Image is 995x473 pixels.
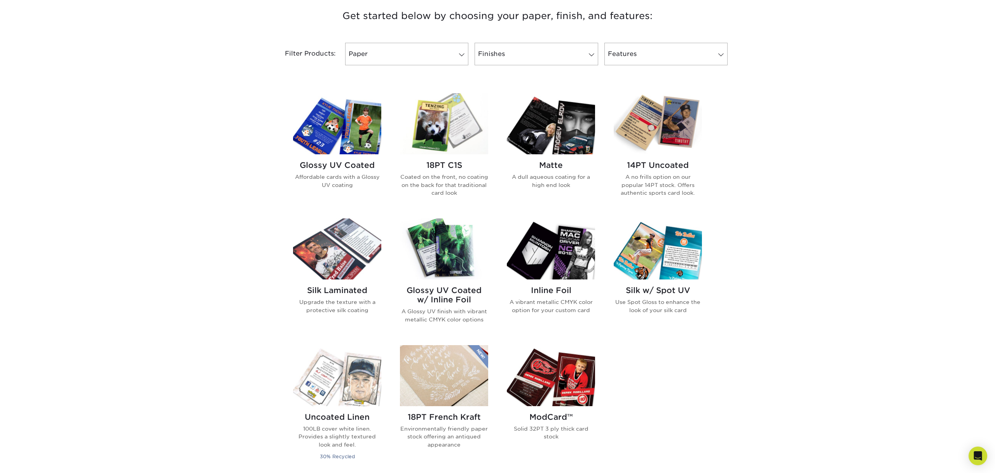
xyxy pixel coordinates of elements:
h2: Glossy UV Coated w/ Inline Foil [400,286,488,304]
a: Silk Laminated Trading Cards Silk Laminated Upgrade the texture with a protective silk coating [293,218,381,336]
p: Solid 32PT 3 ply thick card stock [507,425,595,441]
p: Use Spot Gloss to enhance the look of your silk card [614,298,702,314]
img: Glossy UV Coated Trading Cards [293,93,381,154]
p: Coated on the front, no coating on the back for that traditional card look [400,173,488,197]
a: Matte Trading Cards Matte A dull aqueous coating for a high end look [507,93,595,209]
img: Glossy UV Coated w/ Inline Foil Trading Cards [400,218,488,279]
img: 18PT French Kraft Trading Cards [400,345,488,406]
h2: Glossy UV Coated [293,161,381,170]
a: Uncoated Linen Trading Cards Uncoated Linen 100LB cover white linen. Provides a slightly textured... [293,345,381,470]
p: 100LB cover white linen. Provides a slightly textured look and feel. [293,425,381,449]
h2: Matte [507,161,595,170]
img: 18PT C1S Trading Cards [400,93,488,154]
a: Glossy UV Coated Trading Cards Glossy UV Coated Affordable cards with a Glossy UV coating [293,93,381,209]
a: 18PT French Kraft Trading Cards 18PT French Kraft Environmentally friendly paper stock offering a... [400,345,488,470]
a: Silk w/ Spot UV Trading Cards Silk w/ Spot UV Use Spot Gloss to enhance the look of your silk card [614,218,702,336]
h2: Uncoated Linen [293,412,381,422]
a: Finishes [475,43,598,65]
a: ModCard™ Trading Cards ModCard™ Solid 32PT 3 ply thick card stock [507,345,595,470]
h2: 14PT Uncoated [614,161,702,170]
small: 30% Recycled [320,454,355,459]
h2: ModCard™ [507,412,595,422]
h2: 18PT C1S [400,161,488,170]
h2: Silk Laminated [293,286,381,295]
img: Silk w/ Spot UV Trading Cards [614,218,702,279]
a: Inline Foil Trading Cards Inline Foil A vibrant metallic CMYK color option for your custom card [507,218,595,336]
img: Silk Laminated Trading Cards [293,218,381,279]
h2: Silk w/ Spot UV [614,286,702,295]
img: New Product [469,345,488,368]
img: Uncoated Linen Trading Cards [293,345,381,406]
a: Features [604,43,728,65]
p: A vibrant metallic CMYK color option for your custom card [507,298,595,314]
img: ModCard™ Trading Cards [507,345,595,406]
p: A no frills option on our popular 14PT stock. Offers authentic sports card look. [614,173,702,197]
p: Affordable cards with a Glossy UV coating [293,173,381,189]
a: Glossy UV Coated w/ Inline Foil Trading Cards Glossy UV Coated w/ Inline Foil A Glossy UV finish ... [400,218,488,336]
a: 14PT Uncoated Trading Cards 14PT Uncoated A no frills option on our popular 14PT stock. Offers au... [614,93,702,209]
p: A dull aqueous coating for a high end look [507,173,595,189]
img: Inline Foil Trading Cards [507,218,595,279]
a: 18PT C1S Trading Cards 18PT C1S Coated on the front, no coating on the back for that traditional ... [400,93,488,209]
img: Matte Trading Cards [507,93,595,154]
img: 14PT Uncoated Trading Cards [614,93,702,154]
p: A Glossy UV finish with vibrant metallic CMYK color options [400,307,488,323]
h2: Inline Foil [507,286,595,295]
div: Open Intercom Messenger [969,447,987,465]
p: Environmentally friendly paper stock offering an antiqued appearance [400,425,488,449]
p: Upgrade the texture with a protective silk coating [293,298,381,314]
div: Filter Products: [264,43,342,65]
h2: 18PT French Kraft [400,412,488,422]
a: Paper [345,43,468,65]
